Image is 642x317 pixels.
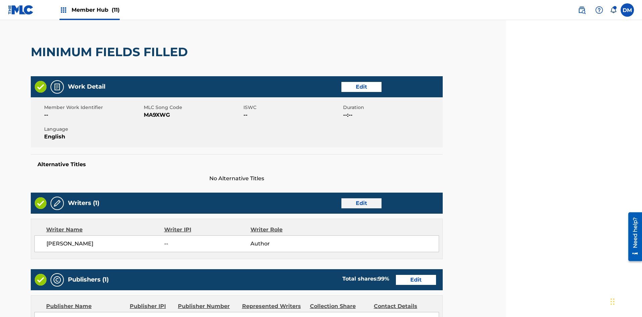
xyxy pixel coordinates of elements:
h5: Alternative Titles [37,161,436,168]
span: MLC Song Code [144,104,242,111]
a: Public Search [575,3,588,17]
div: Drag [611,292,615,312]
span: (11) [112,7,120,13]
span: --:-- [343,111,441,119]
img: Top Rightsholders [60,6,68,14]
div: Collection Share [310,302,369,310]
img: Writers [53,199,61,207]
iframe: Resource Center [623,210,642,265]
img: Valid [35,274,46,286]
a: Edit [396,275,436,285]
div: Help [593,3,606,17]
div: Publisher IPI [130,302,173,310]
span: ISWC [243,104,341,111]
img: MLC Logo [8,5,34,15]
img: search [578,6,586,14]
div: Total shares: [342,275,389,283]
iframe: Chat Widget [609,285,642,317]
img: Work Detail [53,83,61,91]
h5: Writers (1) [68,199,99,207]
div: Publisher Number [178,302,237,310]
div: Notifications [610,7,617,13]
img: Publishers [53,276,61,284]
img: Valid [35,197,46,209]
a: Edit [341,198,382,208]
span: -- [243,111,341,119]
span: MA9XWG [144,111,242,119]
div: Contact Details [374,302,433,310]
img: help [595,6,603,14]
div: Writer Role [250,226,329,234]
div: Publisher Name [46,302,125,310]
div: Writer Name [46,226,164,234]
span: Language [44,126,142,133]
div: Writer IPI [164,226,251,234]
span: Member Hub [72,6,120,14]
span: [PERSON_NAME] [46,240,164,248]
h5: Work Detail [68,83,105,91]
span: -- [44,111,142,119]
a: Edit [341,82,382,92]
h5: Publishers (1) [68,276,109,284]
span: -- [164,240,250,248]
div: Represented Writers [242,302,305,310]
img: Valid [35,81,46,93]
div: User Menu [621,3,634,17]
h2: MINIMUM FIELDS FILLED [31,44,191,60]
span: Author [250,240,329,248]
span: 99 % [378,276,389,282]
span: English [44,133,142,141]
span: Member Work Identifier [44,104,142,111]
span: Duration [343,104,441,111]
span: No Alternative Titles [31,175,443,183]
